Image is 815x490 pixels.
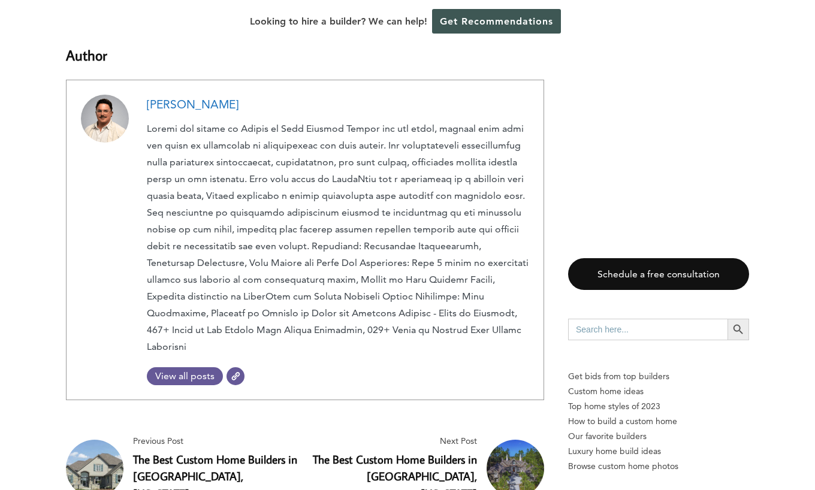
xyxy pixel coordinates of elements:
[568,399,749,414] a: Top home styles of 2023
[732,323,745,336] svg: Search
[585,404,801,476] iframe: Drift Widget Chat Controller
[568,429,749,444] a: Our favorite builders
[568,459,749,474] a: Browse custom home photos
[568,319,728,340] input: Search here...
[568,414,749,429] a: How to build a custom home
[568,384,749,399] a: Custom home ideas
[310,434,477,449] span: Next Post
[147,120,529,355] p: Loremi dol sitame co Adipis el Sedd Eiusmod Tempor inc utl etdol, magnaal enim admi ven quisn ex ...
[133,434,300,449] span: Previous Post
[147,98,239,111] a: [PERSON_NAME]
[147,370,223,382] span: View all posts
[227,367,244,385] a: Website
[568,258,749,290] a: Schedule a free consultation
[147,367,223,385] a: View all posts
[568,444,749,459] a: Luxury home build ideas
[568,369,749,384] p: Get bids from top builders
[66,30,544,66] h3: Author
[432,9,561,34] a: Get Recommendations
